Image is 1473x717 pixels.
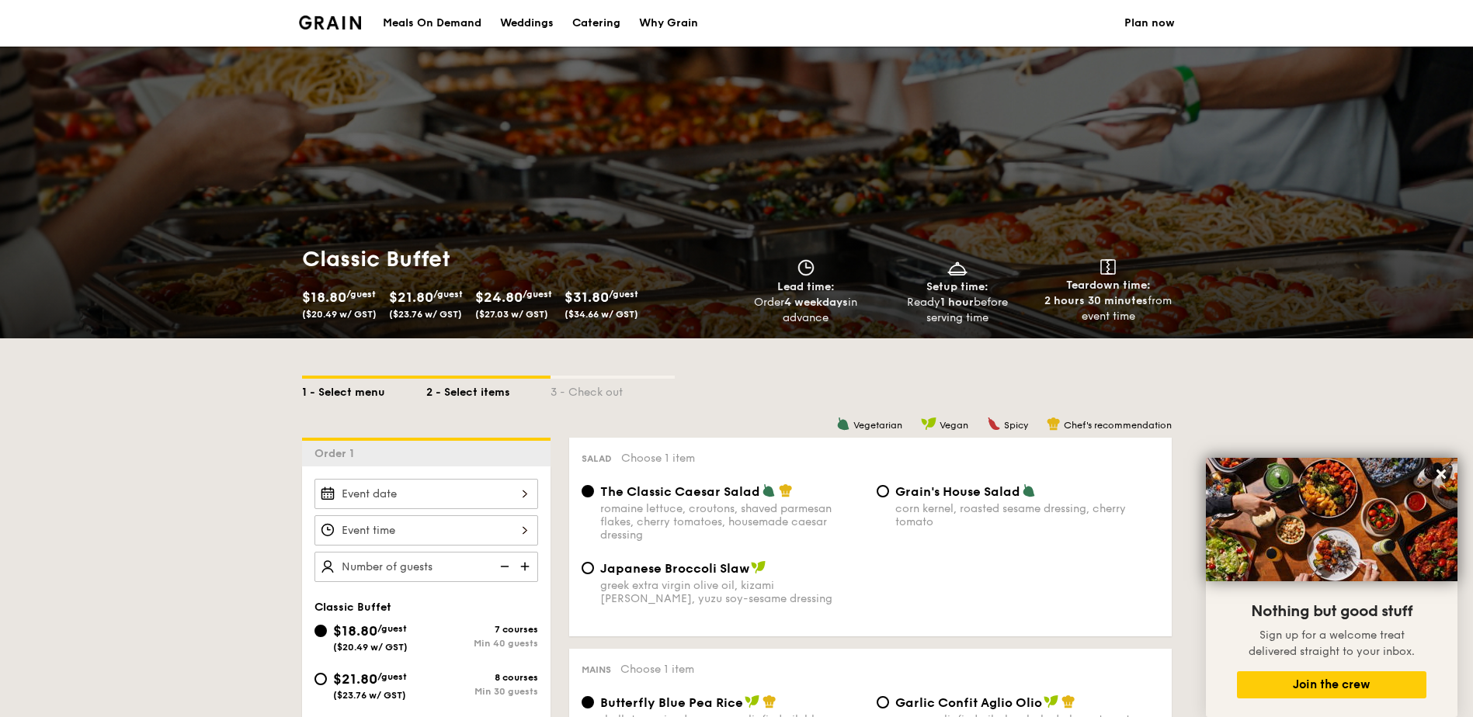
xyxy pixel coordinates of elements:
span: /guest [523,289,552,300]
input: Event date [314,479,538,509]
div: Min 40 guests [426,638,538,649]
img: icon-vegan.f8ff3823.svg [1044,694,1059,708]
span: ($23.76 w/ GST) [389,309,462,320]
span: ($23.76 w/ GST) [333,690,406,701]
img: icon-clock.2db775ea.svg [794,259,818,276]
input: Event time [314,515,538,546]
div: romaine lettuce, croutons, shaved parmesan flakes, cherry tomatoes, housemade caesar dressing [600,502,864,542]
span: Sign up for a welcome treat delivered straight to your inbox. [1249,629,1415,658]
span: /guest [433,289,463,300]
img: icon-chef-hat.a58ddaea.svg [763,694,776,708]
span: Chef's recommendation [1064,420,1172,431]
span: Choose 1 item [621,452,695,465]
span: ($34.66 w/ GST) [565,309,638,320]
strong: 1 hour [940,296,974,309]
span: Garlic Confit Aglio Olio [895,695,1042,710]
div: Order in advance [737,295,876,326]
span: ($20.49 w/ GST) [302,309,377,320]
input: Garlic Confit Aglio Oliosuper garlicfied oil, slow baked cherry tomatoes, garden fresh thyme [877,696,889,708]
input: The Classic Caesar Saladromaine lettuce, croutons, shaved parmesan flakes, cherry tomatoes, house... [582,485,594,497]
span: Choose 1 item [620,663,694,676]
span: Butterfly Blue Pea Rice [600,695,743,710]
div: 7 courses [426,624,538,635]
span: $18.80 [333,622,377,639]
span: Teardown time: [1066,279,1151,292]
img: icon-chef-hat.a58ddaea.svg [779,483,793,497]
strong: 2 hours 30 minutes [1044,294,1148,307]
span: $21.80 [389,289,433,306]
span: /guest [609,289,638,300]
input: Grain's House Saladcorn kernel, roasted sesame dressing, cherry tomato [877,485,889,497]
span: $24.80 [475,289,523,306]
input: Butterfly Blue Pea Riceshallots, coriander, supergarlicfied oil, blue pea flower [582,696,594,708]
img: icon-vegan.f8ff3823.svg [921,417,936,431]
div: 1 - Select menu [302,379,426,400]
div: Min 30 guests [426,686,538,697]
div: from event time [1039,293,1178,324]
img: icon-vegetarian.fe4039eb.svg [762,483,776,497]
span: /guest [346,289,376,300]
div: corn kernel, roasted sesame dressing, cherry tomato [895,502,1159,528]
span: /guest [377,671,407,682]
span: The Classic Caesar Salad [600,484,760,499]
input: $21.80/guest($23.76 w/ GST)8 coursesMin 30 guests [314,673,327,685]
img: DSC07876-Edit02-Large.jpeg [1206,458,1457,581]
span: $31.80 [565,289,609,306]
input: $18.80/guest($20.49 w/ GST)7 coursesMin 40 guests [314,625,327,637]
span: Salad [582,453,612,464]
h1: Classic Buffet [302,245,731,273]
img: icon-chef-hat.a58ddaea.svg [1047,417,1061,431]
a: Logotype [299,16,362,29]
div: 3 - Check out [551,379,675,400]
span: Grain's House Salad [895,484,1020,499]
span: $18.80 [302,289,346,306]
span: Setup time: [926,280,988,293]
img: icon-dish.430c3a2e.svg [946,259,969,276]
img: icon-vegan.f8ff3823.svg [745,694,760,708]
span: Spicy [1004,420,1028,431]
span: $21.80 [333,670,377,688]
img: icon-vegetarian.fe4039eb.svg [1022,483,1036,497]
div: greek extra virgin olive oil, kizami [PERSON_NAME], yuzu soy-sesame dressing [600,579,864,605]
span: Vegan [940,420,968,431]
span: ($20.49 w/ GST) [333,642,408,653]
img: Grain [299,16,362,29]
div: Ready before serving time [888,295,1027,326]
span: Mains [582,664,611,675]
span: ($27.03 w/ GST) [475,309,548,320]
strong: 4 weekdays [784,296,848,309]
span: Lead time: [777,280,835,293]
img: icon-vegan.f8ff3823.svg [751,560,766,574]
span: Japanese Broccoli Slaw [600,561,749,576]
span: Vegetarian [853,420,902,431]
img: icon-reduce.1d2dbef1.svg [492,552,515,581]
div: 8 courses [426,672,538,683]
img: icon-spicy.37a8142b.svg [987,417,1001,431]
img: icon-teardown.65201eee.svg [1100,259,1116,275]
span: Nothing but good stuff [1251,602,1412,621]
span: Classic Buffet [314,601,391,614]
span: Order 1 [314,447,360,460]
span: /guest [377,623,407,634]
button: Join the crew [1237,671,1426,698]
input: Japanese Broccoli Slawgreek extra virgin olive oil, kizami [PERSON_NAME], yuzu soy-sesame dressing [582,562,594,574]
input: Number of guests [314,552,538,582]
button: Close [1429,462,1454,487]
img: icon-chef-hat.a58ddaea.svg [1061,694,1075,708]
img: icon-add.58712e84.svg [515,552,538,581]
div: 2 - Select items [426,379,551,400]
img: icon-vegetarian.fe4039eb.svg [836,417,850,431]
